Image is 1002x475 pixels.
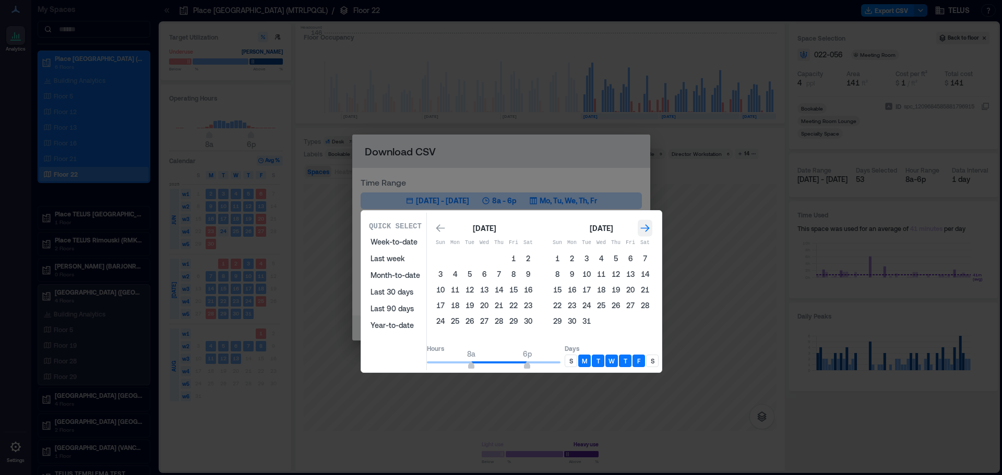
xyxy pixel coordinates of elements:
[506,283,521,297] button: 15
[506,239,521,247] p: Fri
[521,298,535,313] button: 23
[637,357,640,365] p: F
[477,283,492,297] button: 13
[550,251,565,266] button: 1
[364,284,426,300] button: Last 30 days
[609,239,623,247] p: Thu
[364,300,426,317] button: Last 90 days
[565,344,659,352] p: Days
[433,283,448,297] button: 10
[369,221,422,232] p: Quick Select
[433,267,448,282] button: 3
[623,239,638,247] p: Fri
[506,298,521,313] button: 22
[623,298,638,313] button: 27
[492,236,506,250] th: Thursday
[638,283,652,297] button: 21
[521,251,535,266] button: 2
[427,344,560,352] p: Hours
[623,283,638,297] button: 20
[638,239,652,247] p: Sat
[550,298,565,313] button: 22
[579,298,594,313] button: 24
[506,236,521,250] th: Friday
[579,314,594,328] button: 31
[594,283,609,297] button: 18
[521,314,535,328] button: 30
[550,283,565,297] button: 15
[609,357,615,365] p: W
[448,267,462,282] button: 4
[492,298,506,313] button: 21
[521,283,535,297] button: 16
[433,314,448,328] button: 24
[565,283,579,297] button: 16
[579,251,594,266] button: 3
[521,239,535,247] p: Sat
[579,236,594,250] th: Tuesday
[579,267,594,282] button: 10
[448,298,462,313] button: 18
[651,357,654,365] p: S
[477,298,492,313] button: 20
[433,298,448,313] button: 17
[477,267,492,282] button: 6
[506,251,521,266] button: 1
[565,239,579,247] p: Mon
[462,239,477,247] p: Tue
[523,349,532,358] span: 6p
[433,221,448,236] button: Go to previous month
[565,314,579,328] button: 30
[364,234,426,250] button: Week-to-date
[565,267,579,282] button: 9
[364,267,426,284] button: Month-to-date
[477,236,492,250] th: Wednesday
[609,251,623,266] button: 5
[492,283,506,297] button: 14
[364,317,426,334] button: Year-to-date
[477,239,492,247] p: Wed
[462,236,477,250] th: Tuesday
[565,236,579,250] th: Monday
[594,298,609,313] button: 25
[550,236,565,250] th: Sunday
[594,239,609,247] p: Wed
[638,236,652,250] th: Saturday
[462,314,477,328] button: 26
[638,251,652,266] button: 7
[565,298,579,313] button: 23
[433,236,448,250] th: Sunday
[623,236,638,250] th: Friday
[477,314,492,328] button: 27
[462,283,477,297] button: 12
[638,221,652,236] button: Go to next month
[579,239,594,247] p: Tue
[492,239,506,247] p: Thu
[467,349,475,358] span: 8a
[565,251,579,266] button: 2
[579,283,594,297] button: 17
[448,239,462,247] p: Mon
[492,314,506,328] button: 28
[609,283,623,297] button: 19
[448,236,462,250] th: Monday
[462,298,477,313] button: 19
[594,236,609,250] th: Wednesday
[506,267,521,282] button: 8
[521,267,535,282] button: 9
[550,314,565,328] button: 29
[521,236,535,250] th: Saturday
[609,267,623,282] button: 12
[582,357,587,365] p: M
[638,267,652,282] button: 14
[624,357,627,365] p: T
[364,250,426,267] button: Last week
[587,222,616,235] div: [DATE]
[550,239,565,247] p: Sun
[623,267,638,282] button: 13
[623,251,638,266] button: 6
[594,251,609,266] button: 4
[569,357,573,365] p: S
[448,314,462,328] button: 25
[462,267,477,282] button: 5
